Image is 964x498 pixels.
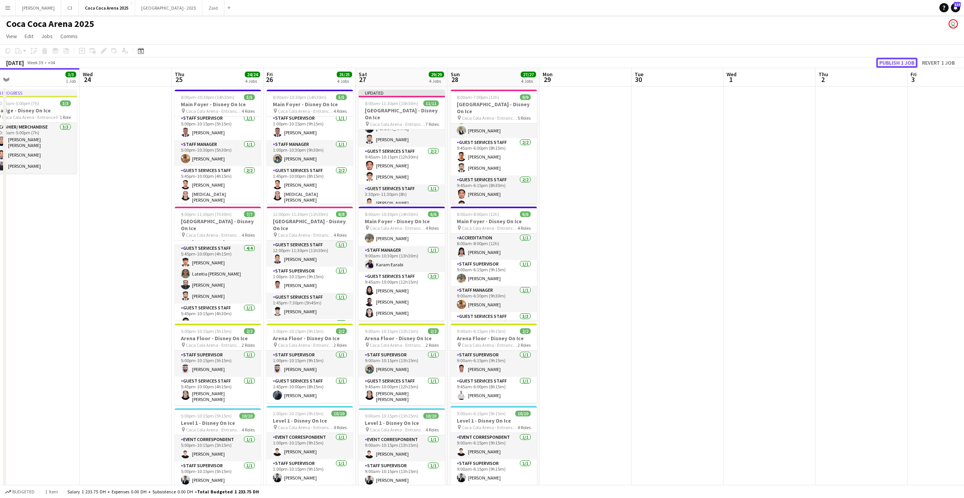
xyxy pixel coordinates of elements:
span: Comms [60,33,78,40]
span: 5:00pm-10:15pm (5h15m) [181,413,232,419]
span: 8:00am-10:30pm (14h30m) [365,211,418,217]
span: 24/24 [245,72,260,77]
span: 4 Roles [426,225,439,231]
app-job-card: 9:00am-6:15pm (9h15m)2/2Arena Floor - Disney On Ice Coca Cola Arena - Entrance F2 RolesStaff Supe... [451,324,537,403]
app-card-role: Guest Services Staff1/11:45pm-10:00pm (8h15m)[PERSON_NAME] [267,377,353,403]
span: 12:00pm-11:30pm (11h30m) [273,211,328,217]
app-card-role: Guest Services Staff5/5 [267,319,353,392]
span: Total Budgeted 1 233.75 DH [197,489,259,495]
h3: [GEOGRAPHIC_DATA] - Disney On Ice [175,218,261,232]
span: 4 Roles [242,232,255,238]
span: Coca Cola Arena - Entrance F [186,342,242,348]
span: Fri [267,71,273,78]
span: 6/6 [520,211,531,217]
span: 1:00pm-10:15pm (9h15m) [273,411,324,416]
span: Coca Cola Arena - Entrance F [278,108,334,114]
app-card-role: Staff Supervisor1/15:00pm-10:15pm (5h15m)[PERSON_NAME] [175,351,261,377]
div: 8:00am-10:30pm (14h30m)5/5Main Foyer - Disney On Ice Coca Cola Arena - Entrance F4 RolesAccredita... [267,90,353,204]
app-job-card: 8:00am-8:00pm (12h)6/6Main Foyer - Disney On Ice Coca Cola Arena - Entrance F4 RolesAccreditation... [451,207,537,321]
app-job-card: 1:00pm-10:15pm (9h15m)2/2Arena Floor - Disney On Ice Coca Cola Arena - Entrance F2 RolesStaff Sup... [267,324,353,403]
span: 8:00am-11:30pm (15h30m) [365,100,418,106]
span: 9/9 [520,94,531,100]
span: 9:00am-10:15pm (13h15m) [365,413,418,419]
span: 7/7 [244,211,255,217]
h1: Coca Coca Arena 2025 [6,18,94,30]
span: 30 [633,75,643,84]
span: 29 [541,75,553,84]
app-card-role: Guest Services Staff1/112:00pm-11:30pm (11h30m)[PERSON_NAME] [267,241,353,267]
h3: Main Foyer - Disney On Ice [359,218,445,225]
app-card-role: Staff Manager1/15:00pm-10:30pm (5h30m)[PERSON_NAME] [175,140,261,166]
button: C3 [61,0,79,15]
span: 8/8 [336,211,347,217]
div: 4 Jobs [429,78,444,84]
span: Coca Cola Arena - Entrance F [462,115,518,121]
span: 5:00pm-10:15pm (5h15m) [181,328,232,334]
span: 6/6 [428,211,439,217]
app-card-role: Staff Manager1/19:00am-6:30pm (9h30m)[PERSON_NAME] [451,286,537,312]
span: 2 Roles [518,342,531,348]
span: Coca Cola Arena - Entrance F [278,424,334,430]
span: Coca Cola Arena - Entrance F [278,342,334,348]
app-card-role: Guest Services Staff2/29:45am-6:00pm (8h15m)[PERSON_NAME][PERSON_NAME] [451,138,537,175]
button: [GEOGRAPHIC_DATA] - 2025 [135,0,202,15]
span: Coca Cola Arena - Entrance F [186,427,242,433]
span: 2/2 [336,328,347,334]
span: 9:00am-6:15pm (9h15m) [457,411,506,416]
span: Coca Cola Arena - Entrance F [370,121,426,127]
span: 25/25 [337,72,352,77]
span: Coca Cola Arena - Entrance F [462,342,518,348]
h3: Main Foyer - Disney On Ice [451,218,537,225]
app-card-role: Staff Manager1/11:00pm-10:30pm (9h30m)[PERSON_NAME] [267,140,353,166]
span: 1:00pm-10:15pm (9h15m) [273,328,324,334]
div: 12:00pm-11:30pm (11h30m)8/8[GEOGRAPHIC_DATA] - Disney On Ice Coca Cola Arena - Entrance F4 RolesG... [267,207,353,321]
h3: Level 1 - Disney On Ice [267,417,353,424]
app-card-role: Accreditation1/18:00am-8:00pm (12h)[PERSON_NAME] [451,234,537,260]
a: Jobs [38,31,56,41]
span: 26 [266,75,273,84]
span: 5/5 [336,94,347,100]
span: 1 Role [60,114,71,120]
button: Revert 1 job [919,58,958,68]
app-card-role: Staff Supervisor1/19:00am-6:15pm (9h15m)[PERSON_NAME] [451,351,537,377]
span: Jobs [41,33,53,40]
a: Comms [57,31,81,41]
h3: [GEOGRAPHIC_DATA] - Disney On Ice [359,107,445,121]
div: 4 Jobs [337,78,352,84]
span: 2 Roles [242,342,255,348]
button: Budgeted [4,488,36,496]
span: 9:00am-6:15pm (9h15m) [457,328,506,334]
span: 10/10 [423,413,439,419]
span: Week 39 [25,60,45,65]
app-job-card: 8:00am-10:30pm (14h30m)6/6Main Foyer - Disney On Ice Coca Cola Arena - Entrance F4 Roles[PERSON_N... [359,207,445,321]
span: 2/2 [428,328,439,334]
div: +04 [48,60,55,65]
app-card-role: Guest Services Staff1/19:45am-6:00pm (8h15m)[PERSON_NAME] [451,377,537,403]
span: 8:00am-8:00pm (12h) [457,211,499,217]
a: Edit [22,31,37,41]
span: 110 [954,2,961,7]
span: 9:00am-10:15pm (13h15m) [365,328,418,334]
div: Updated [359,90,445,96]
app-card-role: Staff Supervisor1/11:00pm-10:15pm (9h15m)[PERSON_NAME] [267,267,353,293]
span: View [6,33,17,40]
h3: Arena Floor - Disney On Ice [359,335,445,342]
span: Edit [25,33,33,40]
app-card-role: Guest Services Staff1/19:45am-10:00pm (12h15m)[PERSON_NAME] [PERSON_NAME] [359,377,445,405]
span: 2 Roles [334,342,347,348]
app-card-role: Guest Services Staff2/21:45pm-10:00pm (8h15m)[PERSON_NAME][MEDICAL_DATA][PERSON_NAME] [267,166,353,206]
span: 4 Roles [334,424,347,430]
app-card-role: Guest Services Staff1/15:45pm-10:00pm (4h15m)[PERSON_NAME] [PERSON_NAME] [175,377,261,405]
app-card-role: Staff Supervisor1/15:00pm-10:15pm (5h15m)[PERSON_NAME] [175,461,261,488]
app-card-role: Guest Services Staff3/39:45am-10:00pm (12h15m)[PERSON_NAME][PERSON_NAME][PERSON_NAME] [359,272,445,321]
app-card-role: Staff Supervisor1/19:00am-10:15pm (13h15m)[PERSON_NAME] [359,461,445,488]
app-job-card: Updated8:00am-11:30pm (15h30m)11/11[GEOGRAPHIC_DATA] - Disney On Ice Coca Cola Arena - Entrance F... [359,90,445,204]
span: Coca Cola Arena - Entrance F [462,424,518,430]
app-job-card: 5:00pm-10:15pm (5h15m)2/2Arena Floor - Disney On Ice Coca Cola Arena - Entrance F2 RolesStaff Sup... [175,324,261,405]
span: Coca Cola Arena - Entrance F [2,114,58,120]
app-card-role: Guest Services Staff2/29:45am-6:15pm (8h30m)[PERSON_NAME][PERSON_NAME] [451,175,537,213]
app-card-role: Event Correspondent1/15:00pm-10:15pm (5h15m)[PERSON_NAME] [175,435,261,461]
